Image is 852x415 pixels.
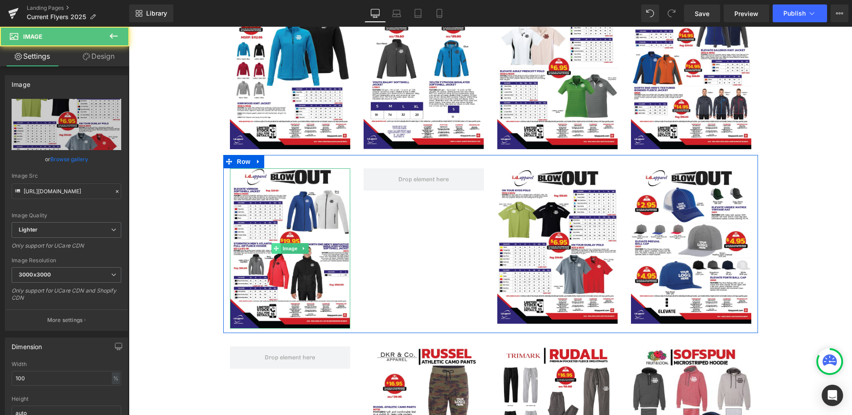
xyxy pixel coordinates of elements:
[124,128,135,142] a: Expand / Collapse
[27,4,129,12] a: Landing Pages
[170,216,180,227] a: Expand / Collapse
[19,271,51,278] b: 3000x3000
[112,372,120,384] div: %
[12,76,30,88] div: Image
[47,316,83,324] p: More settings
[429,4,450,22] a: Mobile
[129,4,173,22] a: New Library
[724,4,769,22] a: Preview
[12,287,121,307] div: Only support for UCare CDN and Shopify CDN
[12,173,121,179] div: Image Src
[641,4,659,22] button: Undo
[822,385,843,406] div: Open Intercom Messenger
[831,4,848,22] button: More
[12,242,121,255] div: Only support for UCare CDN
[407,4,429,22] a: Tablet
[386,4,407,22] a: Laptop
[663,4,680,22] button: Redo
[12,396,121,402] div: Height
[23,33,42,40] span: Image
[5,309,127,330] button: More settings
[27,13,86,20] span: Current Flyers 2025
[695,9,709,18] span: Save
[12,183,121,199] input: Link
[12,212,121,219] div: Image Quality
[19,226,37,233] b: Lighter
[66,46,131,66] a: Design
[365,4,386,22] a: Desktop
[12,257,121,264] div: Image Resolution
[12,155,121,164] div: or
[12,361,121,367] div: Width
[12,338,42,350] div: Dimension
[12,371,121,386] input: auto
[146,9,167,17] span: Library
[783,10,806,17] span: Publish
[106,128,124,142] span: Row
[152,216,171,227] span: Image
[734,9,758,18] span: Preview
[773,4,827,22] button: Publish
[50,151,88,167] a: Browse gallery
